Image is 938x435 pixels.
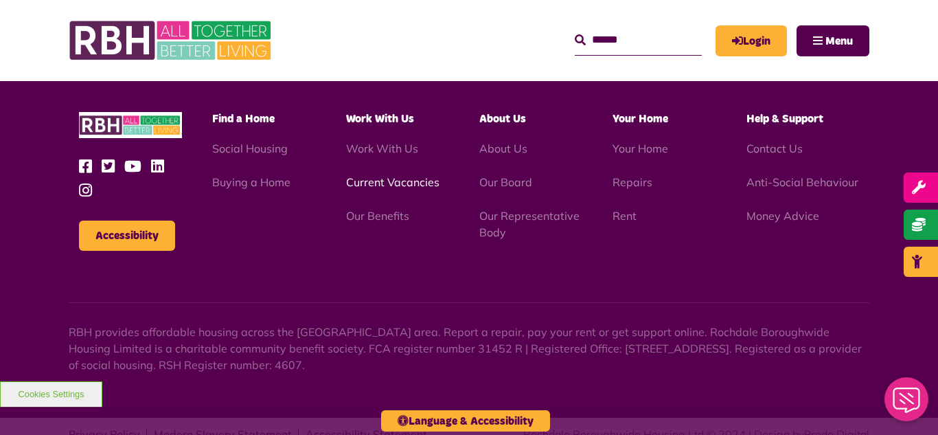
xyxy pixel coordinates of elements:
[479,142,527,155] a: About Us
[212,175,290,189] a: Buying a Home
[346,113,414,124] span: Work With Us
[613,142,668,155] a: Your Home
[69,14,275,67] img: RBH
[613,175,652,189] a: Repairs
[575,25,702,55] input: Search
[825,36,853,47] span: Menu
[79,221,175,251] button: Accessibility
[346,175,439,189] a: Current Vacancies
[479,113,526,124] span: About Us
[69,324,869,373] p: RBH provides affordable housing across the [GEOGRAPHIC_DATA] area. Report a repair, pay your rent...
[613,113,668,124] span: Your Home
[746,209,819,223] a: Money Advice
[212,113,275,124] span: Find a Home
[746,113,823,124] span: Help & Support
[716,25,787,56] a: MyRBH
[212,142,288,155] a: Social Housing - open in a new tab
[346,209,409,223] a: Our Benefits
[346,142,418,155] a: Work With Us
[79,112,182,139] img: RBH
[479,175,532,189] a: Our Board
[613,209,637,223] a: Rent
[746,142,803,155] a: Contact Us
[746,175,858,189] a: Anti-Social Behaviour
[381,410,550,432] button: Language & Accessibility
[797,25,869,56] button: Navigation
[479,209,580,239] a: Our Representative Body
[876,373,938,435] iframe: Netcall Web Assistant for live chat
